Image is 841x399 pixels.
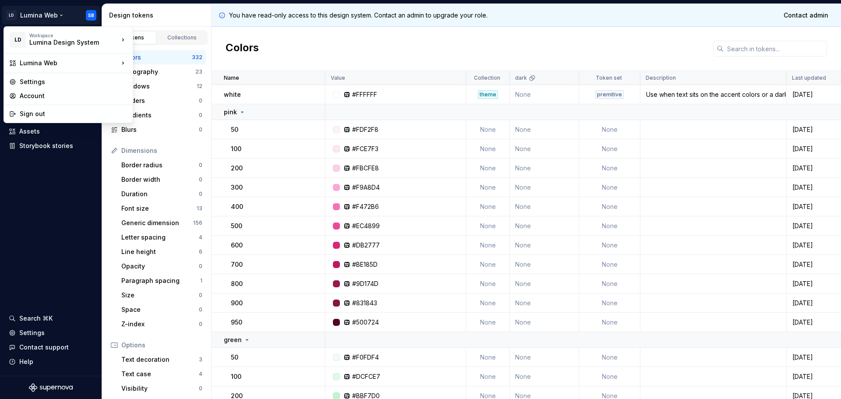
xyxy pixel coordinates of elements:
[20,109,127,118] div: Sign out
[10,32,26,48] div: LD
[20,78,127,86] div: Settings
[29,38,104,47] div: Lumina Design System
[20,59,119,67] div: Lumina Web
[29,33,119,38] div: Workspace
[20,92,127,100] div: Account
